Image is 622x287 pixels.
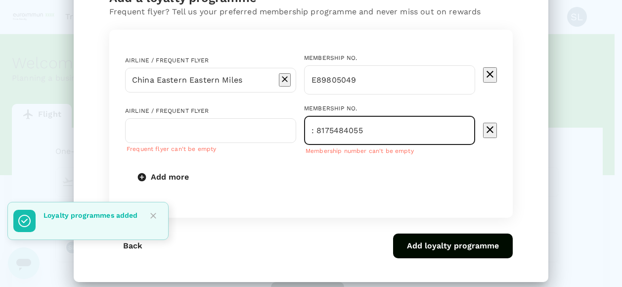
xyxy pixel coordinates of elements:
[291,129,293,131] button: Open
[483,123,497,138] button: delete
[483,67,497,83] button: delete
[304,104,475,114] div: Membership No.
[304,53,475,63] div: Membership No.
[109,6,513,18] p: Frequent flyer? Tell us your preferred membership programme and never miss out on rewards
[125,106,296,116] div: Airline / Frequent Flyer
[393,234,513,258] button: Add loyalty programme
[127,144,296,154] p: Frequent flyer can't be empty
[306,146,475,156] p: Membership number can't be empty
[291,81,293,83] button: Open
[109,234,156,258] button: Back
[44,210,138,220] p: Loyalty programmes added
[279,73,291,87] button: Clear
[125,164,203,190] button: Add more
[125,56,296,66] div: Airline / Frequent Flyer
[146,208,161,223] button: Close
